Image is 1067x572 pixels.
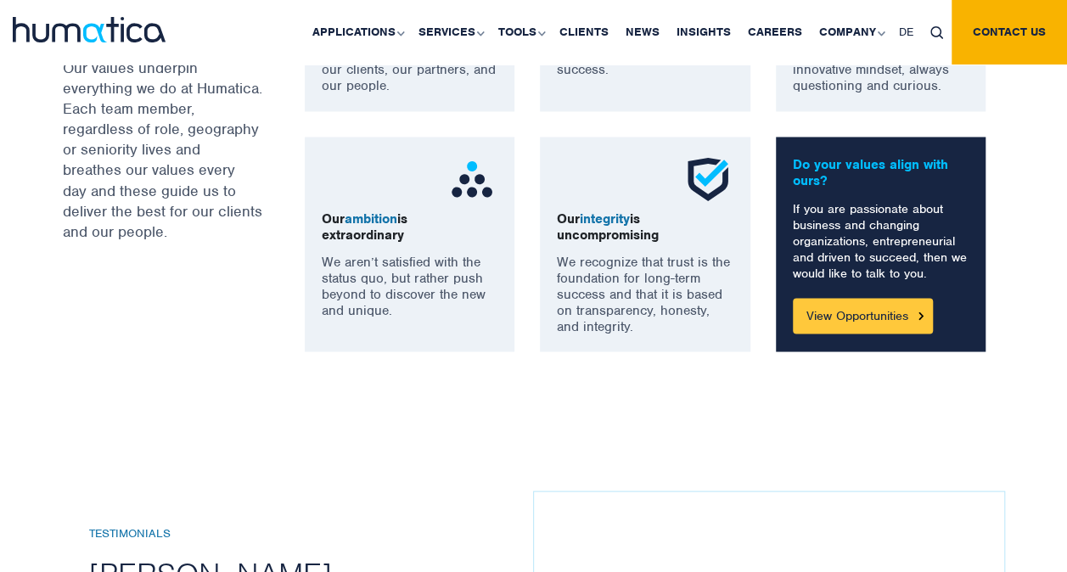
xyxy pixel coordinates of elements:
p: Our values underpin everything we do at Humatica. Each team member, regardless of role, geography... [63,58,262,241]
img: ico [446,154,497,205]
p: We recognize that trust is the foundation for long-term success and that it is based on transpare... [557,254,733,334]
p: If you are passionate about business and changing organizations, entrepreneurial and driven to su... [793,200,969,281]
p: Our is extraordinary [322,210,498,243]
img: Button [918,311,924,319]
span: DE [899,25,913,39]
span: ambition [345,210,397,227]
img: search_icon [930,26,943,39]
a: View Opportunities [793,298,933,334]
span: integrity [580,210,630,227]
p: Our is uncompromising [557,210,733,243]
p: Do your values align with ours? [793,157,969,189]
h6: Testimonials [89,526,559,541]
img: ico [682,154,733,205]
img: logo [13,17,166,42]
p: We aren’t satisfied with the status quo, but rather push beyond to discover the new and unique. [322,254,498,318]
